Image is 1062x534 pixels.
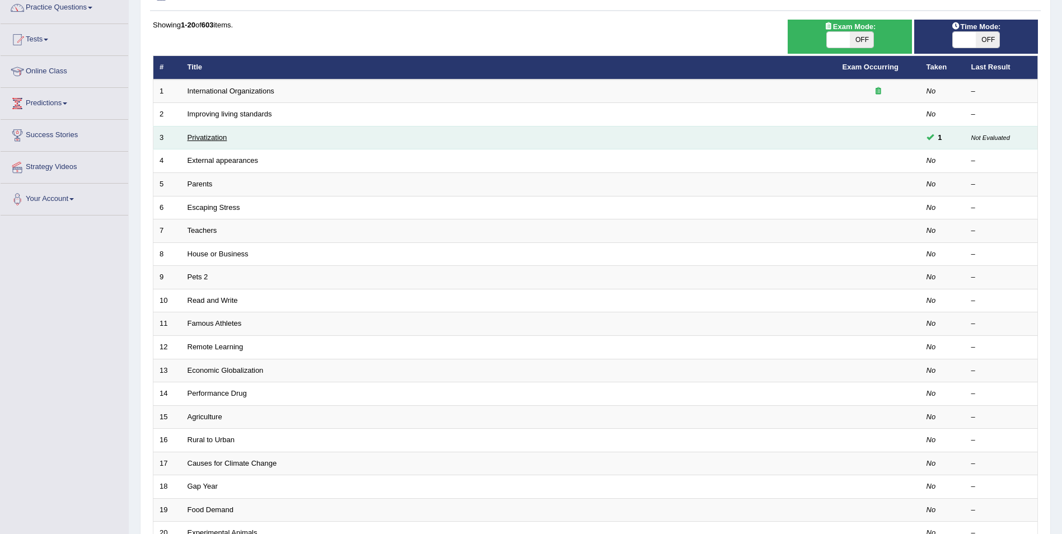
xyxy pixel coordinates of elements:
td: 10 [153,289,181,312]
a: Pets 2 [188,273,208,281]
th: Title [181,56,836,79]
span: OFF [976,32,999,48]
div: – [971,388,1032,399]
td: 1 [153,79,181,103]
td: 4 [153,149,181,173]
a: Privatization [188,133,227,142]
div: Showing of items. [153,20,1038,30]
a: Improving living standards [188,110,272,118]
a: Read and Write [188,296,238,305]
a: Gap Year [188,482,218,490]
td: 13 [153,359,181,382]
em: No [927,156,936,165]
a: Famous Athletes [188,319,242,327]
span: Time Mode: [947,21,1005,32]
a: Agriculture [188,413,222,421]
div: – [971,366,1032,376]
a: Food Demand [188,505,233,514]
td: 14 [153,382,181,406]
div: – [971,156,1032,166]
td: 5 [153,173,181,196]
td: 3 [153,126,181,149]
b: 1-20 [181,21,195,29]
em: No [927,250,936,258]
div: – [971,296,1032,306]
em: No [927,226,936,235]
a: Causes for Climate Change [188,459,277,467]
a: Strategy Videos [1,152,128,180]
em: No [927,435,936,444]
a: Predictions [1,88,128,116]
em: No [927,389,936,397]
th: Taken [920,56,965,79]
em: No [927,413,936,421]
a: Tests [1,24,128,52]
a: Remote Learning [188,343,244,351]
em: No [927,459,936,467]
span: OFF [850,32,873,48]
span: You can still take this question [934,132,947,143]
div: – [971,342,1032,353]
th: # [153,56,181,79]
em: No [927,180,936,188]
div: – [971,318,1032,329]
div: – [971,226,1032,236]
em: No [927,482,936,490]
em: No [927,203,936,212]
em: No [927,505,936,514]
a: Parents [188,180,213,188]
a: Teachers [188,226,217,235]
td: 19 [153,498,181,522]
a: Exam Occurring [843,63,899,71]
td: 12 [153,335,181,359]
div: – [971,412,1032,423]
td: 16 [153,429,181,452]
td: 7 [153,219,181,243]
a: House or Business [188,250,249,258]
td: 8 [153,242,181,266]
em: No [927,296,936,305]
a: Rural to Urban [188,435,235,444]
em: No [927,343,936,351]
span: Exam Mode: [820,21,880,32]
td: 15 [153,405,181,429]
b: 603 [202,21,214,29]
div: – [971,203,1032,213]
div: Show exams occurring in exams [788,20,911,54]
em: No [927,366,936,374]
div: Exam occurring question [843,86,914,97]
a: Economic Globalization [188,366,264,374]
th: Last Result [965,56,1038,79]
a: External appearances [188,156,258,165]
div: – [971,272,1032,283]
td: 6 [153,196,181,219]
td: 11 [153,312,181,336]
div: – [971,458,1032,469]
div: – [971,249,1032,260]
div: – [971,505,1032,516]
div: – [971,179,1032,190]
a: Success Stories [1,120,128,148]
div: – [971,435,1032,446]
div: – [971,481,1032,492]
em: No [927,319,936,327]
a: Online Class [1,56,128,84]
a: Performance Drug [188,389,247,397]
small: Not Evaluated [971,134,1010,141]
a: Your Account [1,184,128,212]
em: No [927,110,936,118]
td: 9 [153,266,181,289]
a: Escaping Stress [188,203,240,212]
a: International Organizations [188,87,274,95]
div: – [971,86,1032,97]
div: – [971,109,1032,120]
em: No [927,87,936,95]
em: No [927,273,936,281]
td: 18 [153,475,181,499]
td: 17 [153,452,181,475]
td: 2 [153,103,181,127]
